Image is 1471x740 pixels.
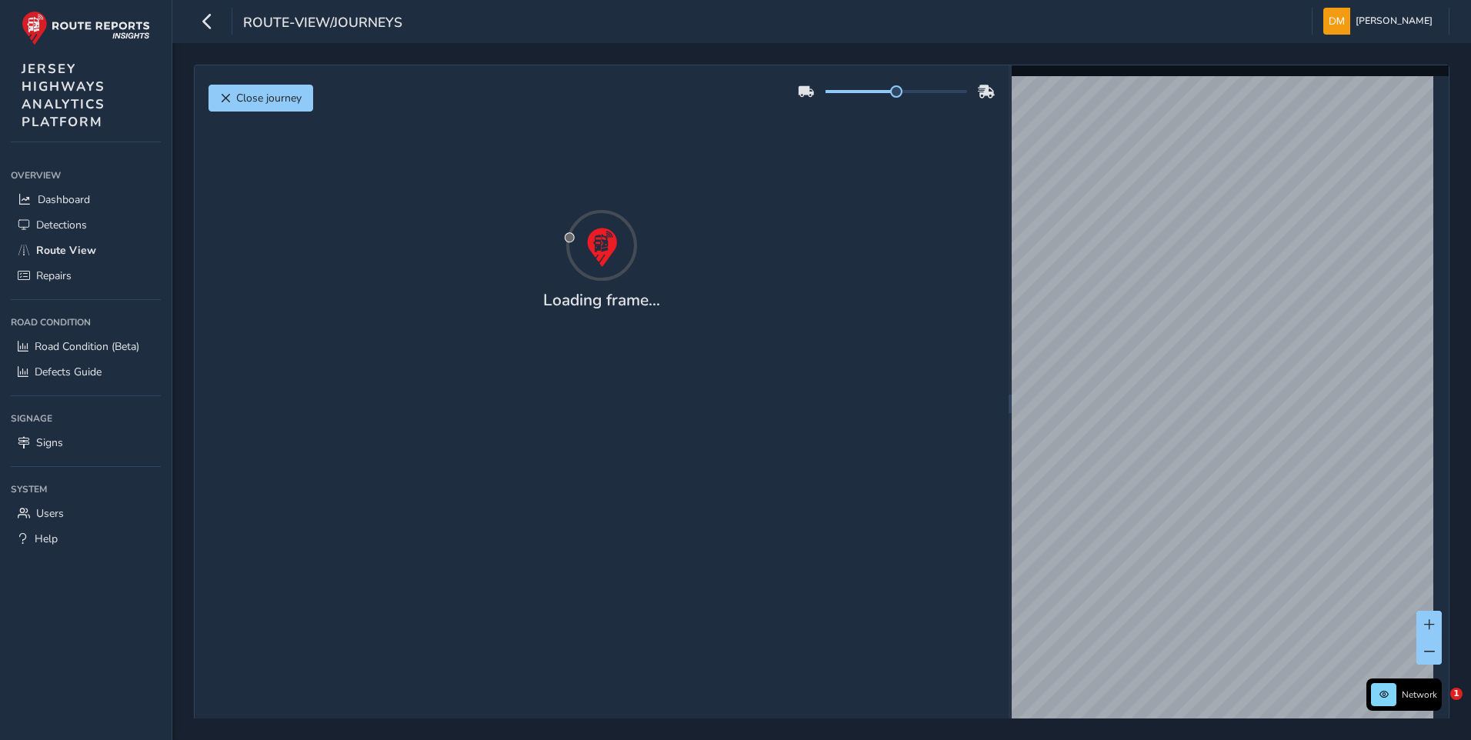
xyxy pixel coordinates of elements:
div: Overview [11,164,161,187]
span: Close journey [236,91,302,105]
span: Network [1402,688,1437,701]
a: Help [11,526,161,552]
img: rr logo [22,11,150,45]
div: System [11,478,161,501]
span: Users [36,506,64,521]
img: diamond-layout [1323,8,1350,35]
span: Road Condition (Beta) [35,339,139,354]
button: Close journey [208,85,313,112]
span: Detections [36,218,87,232]
div: Signage [11,407,161,430]
a: Road Condition (Beta) [11,334,161,359]
span: Repairs [36,268,72,283]
iframe: Intercom live chat [1419,688,1456,725]
div: Road Condition [11,311,161,334]
a: Signs [11,430,161,455]
a: Users [11,501,161,526]
a: Route View [11,238,161,263]
h4: Loading frame... [543,291,660,310]
a: Repairs [11,263,161,288]
a: Defects Guide [11,359,161,385]
span: Help [35,532,58,546]
a: Detections [11,212,161,238]
a: Dashboard [11,187,161,212]
span: Dashboard [38,192,90,207]
span: JERSEY HIGHWAYS ANALYTICS PLATFORM [22,60,105,131]
span: [PERSON_NAME] [1356,8,1433,35]
span: Defects Guide [35,365,102,379]
span: 1 [1450,688,1463,700]
span: Route View [36,243,96,258]
span: route-view/journeys [243,13,402,35]
span: Signs [36,435,63,450]
button: [PERSON_NAME] [1323,8,1438,35]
